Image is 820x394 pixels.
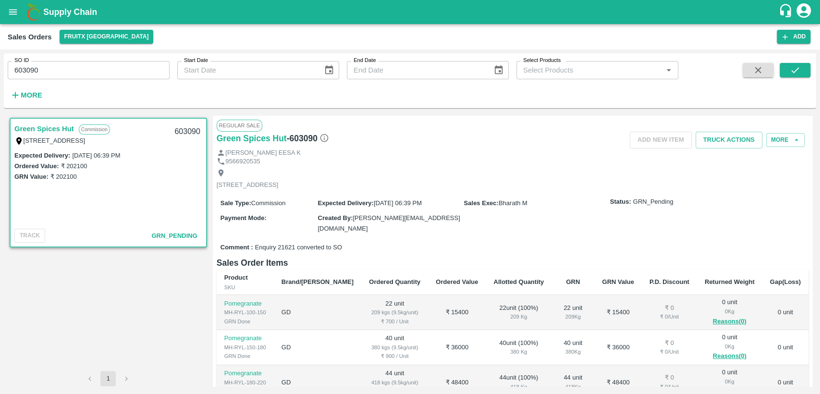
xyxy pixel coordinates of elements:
input: Enter SO ID [8,61,170,79]
div: Sales Orders [8,31,52,43]
div: 22 unit ( 100 %) [493,304,544,321]
span: [DATE] 06:39 PM [374,199,422,207]
div: ₹ 700 / Unit [369,317,420,326]
td: GD [274,295,361,330]
a: Green Spices Hut [14,123,74,135]
td: 40 unit [361,330,428,365]
label: Expected Delivery : [318,199,373,207]
div: customer-support [778,3,795,21]
label: Status: [610,197,631,207]
div: 209 Kg [493,312,544,321]
td: 0 unit [762,295,808,330]
input: Select Products [519,64,660,76]
div: GRN Done [224,317,266,326]
td: GD [274,330,361,365]
label: Sale Type : [220,199,251,207]
td: 0 unit [762,330,808,365]
td: ₹ 36000 [594,330,642,365]
b: P.D. Discount [649,278,689,285]
b: Ordered Quantity [369,278,420,285]
button: Open [662,64,675,76]
div: 209 kgs (9.5kg/unit) [369,308,420,317]
nav: pagination navigation [81,371,135,386]
td: 22 unit [361,295,428,330]
div: ₹ 0 / Unit [649,382,689,391]
span: GRN_Pending [633,197,673,207]
b: Supply Chain [43,7,97,17]
p: Pomegranate [224,369,266,378]
button: Choose date [320,61,338,79]
div: ₹ 0 [649,373,689,382]
label: Comment : [220,243,253,252]
div: MH-RYL-100-150 [224,308,266,317]
div: 0 unit [705,298,755,327]
div: 40 unit [559,339,587,357]
b: Brand/[PERSON_NAME] [281,278,354,285]
div: 0 Kg [705,307,755,316]
label: [STREET_ADDRESS] [24,137,86,144]
label: ₹ 202100 [50,173,77,180]
p: Commission [79,124,110,135]
b: Product [224,274,248,281]
td: ₹ 15400 [428,295,486,330]
p: Pomegranate [224,334,266,343]
button: Truck Actions [696,132,762,148]
button: page 1 [100,371,116,386]
label: GRN Value: [14,173,49,180]
div: MH-RYL-150-180 [224,343,266,352]
label: SO ID [14,57,29,64]
strong: More [21,91,42,99]
b: Returned Weight [705,278,755,285]
div: 418 Kg [493,382,544,391]
div: 0 Kg [705,342,755,351]
div: 380 Kg [493,347,544,356]
input: Start Date [177,61,316,79]
label: Payment Mode : [220,214,267,222]
div: 0 Kg [705,377,755,386]
img: logo [24,2,43,22]
div: GRN Done [224,352,266,360]
div: ₹ 0 / Unit [649,312,689,321]
input: End Date [347,61,486,79]
button: Add [777,30,810,44]
button: Select DC [60,30,154,44]
div: account of current user [795,2,812,22]
b: Ordered Value [436,278,478,285]
span: Commission [251,199,286,207]
p: Pomegranate [224,299,266,308]
button: Reasons(0) [705,351,755,362]
div: 418 Kg [559,382,587,391]
label: Sales Exec : [464,199,499,207]
label: Expected Delivery : [14,152,70,159]
div: SKU [224,283,266,292]
button: open drawer [2,1,24,23]
div: ₹ 0 [649,304,689,313]
div: 0 unit [705,333,755,362]
label: ₹ 202100 [61,162,87,170]
p: [PERSON_NAME] EESA K [225,148,301,158]
button: Reasons(0) [705,316,755,327]
div: 380 Kg [559,347,587,356]
div: 44 unit ( 100 %) [493,373,544,391]
b: Gap(Loss) [770,278,801,285]
div: ₹ 0 / Unit [649,347,689,356]
td: ₹ 15400 [594,295,642,330]
div: ₹ 900 / Unit [369,352,420,360]
label: Start Date [184,57,208,64]
div: 40 unit ( 100 %) [493,339,544,357]
button: More [8,87,45,103]
div: 22 unit [559,304,587,321]
p: [STREET_ADDRESS] [217,181,279,190]
td: ₹ 36000 [428,330,486,365]
span: Bharath M [499,199,527,207]
b: GRN Value [602,278,634,285]
a: Green Spices Hut [217,132,287,145]
a: Supply Chain [43,5,778,19]
span: [PERSON_NAME][EMAIL_ADDRESS][DOMAIN_NAME] [318,214,460,232]
div: 209 Kg [559,312,587,321]
h6: Sales Order Items [217,256,808,270]
label: Ordered Value: [14,162,59,170]
div: 44 unit [559,373,587,391]
div: ₹ 0 [649,339,689,348]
